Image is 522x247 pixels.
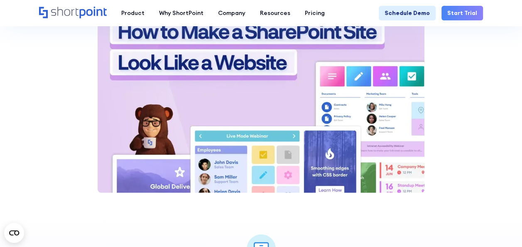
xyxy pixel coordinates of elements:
a: Schedule Demo [379,6,436,20]
a: Why ShortPoint [152,6,211,20]
a: Pricing [298,6,332,20]
div: Pricing [305,9,325,17]
a: Product [114,6,152,20]
div: Why ShortPoint [159,9,203,17]
div: Company [218,9,245,17]
div: Resources [260,9,290,17]
iframe: Chat Widget [480,207,522,247]
a: Resources [253,6,298,20]
a: Company [211,6,253,20]
a: Start Trial [441,6,483,20]
a: Home [39,7,107,19]
div: Product [121,9,145,17]
button: Open CMP widget [4,223,24,243]
img: How to Make a SharePoint Site Look Like a Website [98,9,425,193]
